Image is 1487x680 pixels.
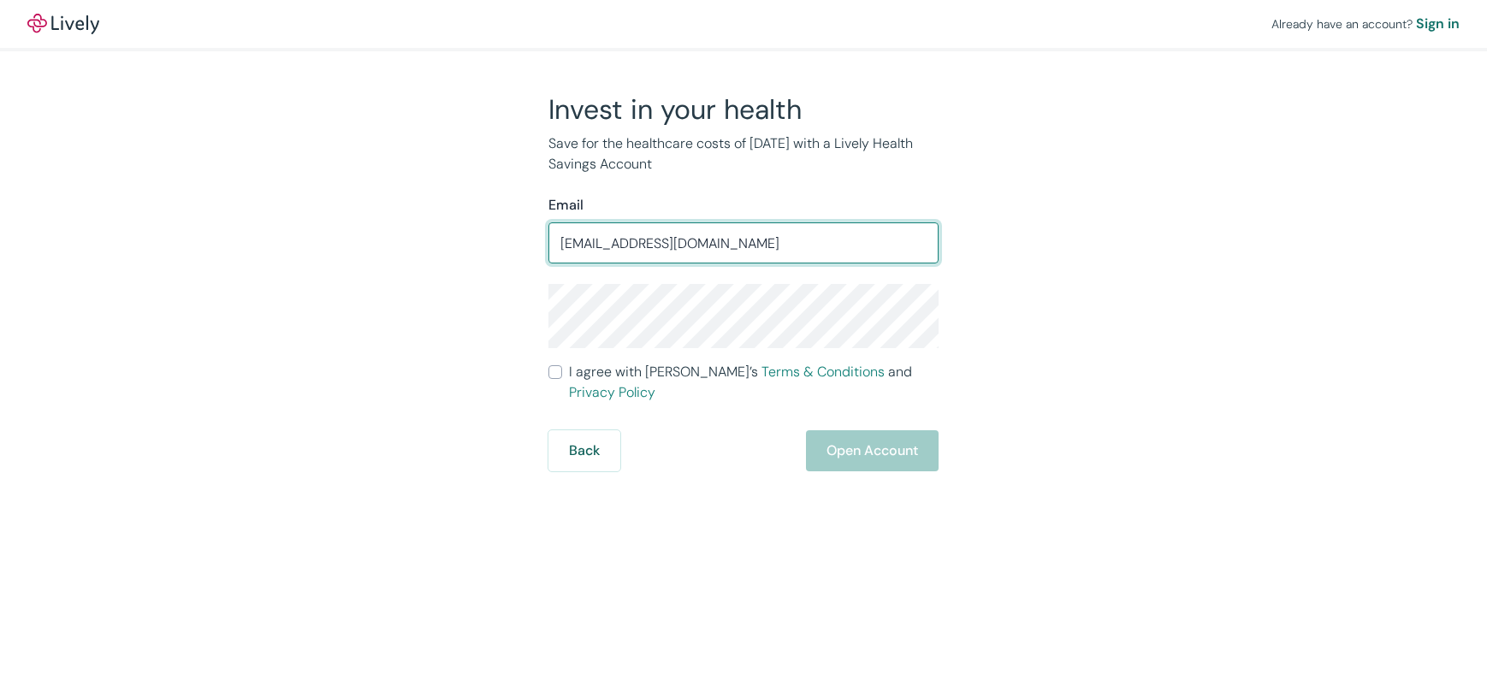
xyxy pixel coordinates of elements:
label: Email [548,195,584,216]
h2: Invest in your health [548,92,939,127]
div: Already have an account? [1271,14,1460,34]
a: Privacy Policy [569,383,655,401]
span: I agree with [PERSON_NAME]’s and [569,362,939,403]
a: Sign in [1416,14,1460,34]
img: Lively [27,14,99,34]
a: LivelyLively [27,14,99,34]
button: Back [548,430,620,471]
keeper-lock: Open Keeper Popup [906,233,927,253]
a: Terms & Conditions [761,363,885,381]
p: Save for the healthcare costs of [DATE] with a Lively Health Savings Account [548,133,939,174]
